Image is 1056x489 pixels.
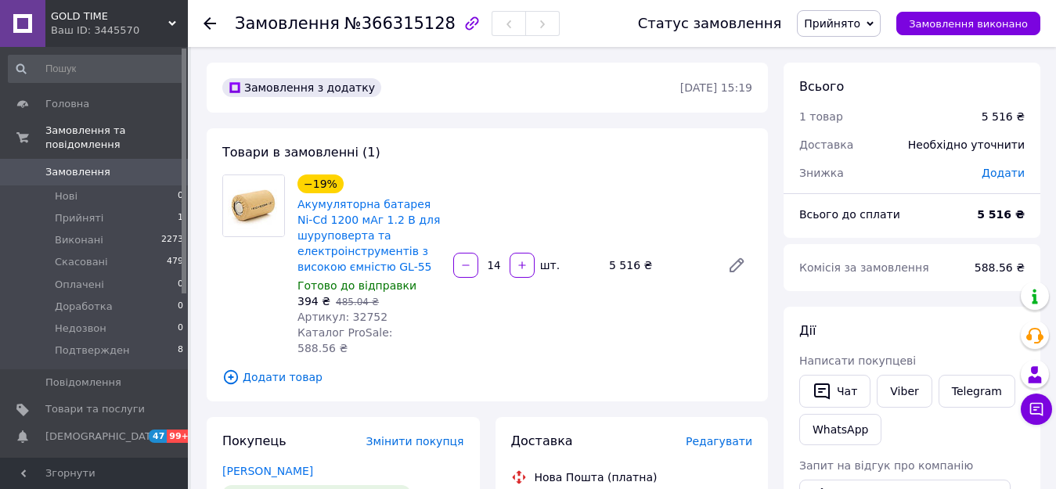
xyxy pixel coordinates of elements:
span: 479 [167,255,183,269]
span: Повідомлення [45,376,121,390]
span: 99+ [167,430,193,443]
span: 47 [149,430,167,443]
span: Товари в замовленні (1) [222,145,380,160]
a: Telegram [939,375,1015,408]
span: [DEMOGRAPHIC_DATA] [45,430,161,444]
span: 1 товар [799,110,843,123]
span: 2273 [161,233,183,247]
span: Показники роботи компанії [45,456,145,484]
span: Змінити покупця [366,435,464,448]
span: Прийняті [55,211,103,225]
div: Замовлення з додатку [222,78,381,97]
span: Каталог ProSale: 588.56 ₴ [297,326,392,354]
div: −19% [297,174,344,193]
span: 0 [178,300,183,314]
span: Знижка [799,167,844,179]
span: Замовлення [235,14,340,33]
span: Товари та послуги [45,402,145,416]
b: 5 516 ₴ [977,208,1025,221]
div: Необхідно уточнити [899,128,1034,162]
span: Запит на відгук про компанію [799,459,973,472]
span: Артикул: 32752 [297,311,387,323]
span: Додати товар [222,369,752,386]
span: Готово до відправки [297,279,416,292]
a: Viber [877,375,932,408]
span: №366315128 [344,14,456,33]
span: Головна [45,97,89,111]
span: 0 [178,189,183,203]
a: Редагувати [721,250,752,281]
span: Редагувати [686,435,752,448]
span: Доставка [511,433,573,448]
span: 485.04 ₴ [336,297,379,307]
a: Акумуляторна батарея Ni-Cd 1200 мАг 1.2 В для шуруповерта та електроінструментів з високою ємніст... [297,198,440,273]
input: Пошук [8,55,185,83]
span: Написати покупцеві [799,354,916,367]
span: Оплачені [55,278,104,292]
span: Замовлення та повідомлення [45,124,188,152]
span: Подтвержден [55,343,129,358]
div: Нова Пошта (платна) [531,469,661,485]
span: Доставка [799,138,853,151]
a: WhatsApp [799,414,881,445]
div: 5 516 ₴ [982,109,1025,124]
div: шт. [536,257,561,273]
span: Нові [55,189,77,203]
img: Акумуляторна батарея Ni-Cd 1200 мАг 1.2 В для шуруповерта та електроінструментів з високою ємніст... [223,175,284,236]
button: Замовлення виконано [896,12,1040,35]
button: Чат з покупцем [1021,394,1052,425]
span: Виконані [55,233,103,247]
div: 5 516 ₴ [603,254,715,276]
a: [PERSON_NAME] [222,465,313,477]
span: Покупець [222,433,287,448]
span: Замовлення виконано [909,18,1028,30]
span: GOLD TIME [51,9,168,23]
span: Додати [982,167,1025,179]
span: 588.56 ₴ [975,261,1025,274]
span: Замовлення [45,165,110,179]
div: Повернутися назад [204,16,216,31]
span: 8 [178,343,183,358]
span: Недозвон [55,322,106,336]
span: 0 [178,278,183,292]
button: Чат [799,375,870,408]
span: 0 [178,322,183,336]
div: Статус замовлення [638,16,782,31]
div: Ваш ID: 3445570 [51,23,188,38]
span: 1 [178,211,183,225]
span: 394 ₴ [297,295,330,307]
span: Всього до сплати [799,208,900,221]
span: Дії [799,323,816,338]
span: Комісія за замовлення [799,261,929,274]
span: Скасовані [55,255,108,269]
time: [DATE] 15:19 [680,81,752,94]
span: Всього [799,79,844,94]
span: Прийнято [804,17,860,30]
span: Доработка [55,300,113,314]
